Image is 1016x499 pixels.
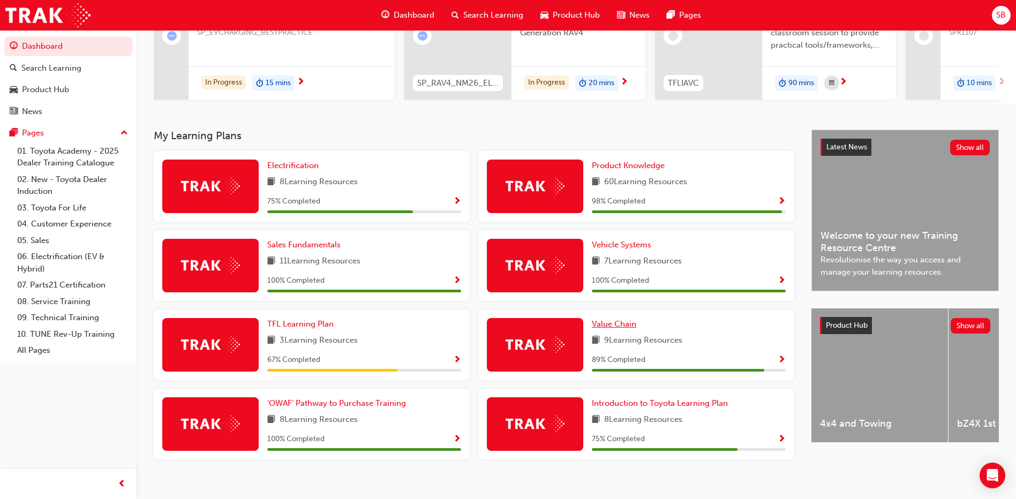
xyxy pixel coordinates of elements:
[267,334,275,347] span: book-icon
[453,274,461,288] button: Show Progress
[980,463,1005,488] div: Open Intercom Messenger
[297,78,305,87] span: next-icon
[778,195,786,208] button: Show Progress
[13,309,132,326] a: 09. Technical Training
[778,197,786,207] span: Show Progress
[592,240,651,249] span: Vehicle Systems
[154,130,794,142] h3: My Learning Plans
[4,102,132,122] a: News
[778,356,786,365] span: Show Progress
[820,418,939,430] span: 4x4 and Towing
[608,4,658,26] a: news-iconNews
[381,9,389,22] span: guage-icon
[589,77,614,89] span: 20 mins
[506,415,565,432] img: Trak
[267,319,334,329] span: TFL Learning Plan
[453,435,461,444] span: Show Progress
[10,64,17,73] span: search-icon
[826,142,867,152] span: Latest News
[592,433,645,445] span: 75 % Completed
[280,176,358,189] span: 8 Learning Resources
[201,75,246,90] div: In Progress
[829,77,834,90] span: calendar-icon
[13,232,132,249] a: 05. Sales
[10,42,18,51] span: guage-icon
[453,195,461,208] button: Show Progress
[181,415,240,432] img: Trak
[4,123,132,143] button: Pages
[267,413,275,427] span: book-icon
[592,161,665,170] span: Product Knowledge
[453,433,461,446] button: Show Progress
[998,78,1006,87] span: next-icon
[13,171,132,200] a: 02. New - Toyota Dealer Induction
[10,107,18,117] span: news-icon
[13,216,132,232] a: 04. Customer Experience
[668,31,678,41] span: learningRecordVerb_NONE-icon
[267,161,319,170] span: Electrification
[811,130,999,291] a: Latest NewsShow allWelcome to your new Training Resource CentreRevolutionise the way you access a...
[4,58,132,78] a: Search Learning
[826,321,868,330] span: Product Hub
[453,276,461,286] span: Show Progress
[779,77,786,90] span: duration-icon
[629,9,650,21] span: News
[778,433,786,446] button: Show Progress
[267,239,345,251] a: Sales Fundamentals
[267,354,320,366] span: 67 % Completed
[280,413,358,427] span: 8 Learning Resources
[679,9,701,21] span: Pages
[811,308,948,442] a: 4x4 and Towing
[820,317,990,334] a: Product HubShow all
[506,336,565,353] img: Trak
[13,248,132,277] a: 06. Electrification (EV & Hybrid)
[579,77,586,90] span: duration-icon
[4,36,132,56] a: Dashboard
[4,80,132,100] a: Product Hub
[267,160,323,172] a: Electrification
[267,397,410,410] a: 'OWAF' Pathway to Purchase Training
[118,478,126,491] span: prev-icon
[181,336,240,353] img: Trak
[181,178,240,194] img: Trak
[280,255,360,268] span: 11 Learning Resources
[394,9,434,21] span: Dashboard
[592,239,656,251] a: Vehicle Systems
[13,143,132,171] a: 01. Toyota Academy - 2025 Dealer Training Catalogue
[532,4,608,26] a: car-iconProduct Hub
[821,230,990,254] span: Welcome to your new Training Resource Centre
[4,34,132,123] button: DashboardSearch LearningProduct HubNews
[788,77,814,89] span: 90 mins
[266,77,291,89] span: 15 mins
[524,75,569,90] div: In Progress
[658,4,710,26] a: pages-iconPages
[778,435,786,444] span: Show Progress
[592,195,645,208] span: 98 % Completed
[592,397,732,410] a: Introduction to Toyota Learning Plan
[13,200,132,216] a: 03. Toyota For Life
[951,318,991,334] button: Show all
[418,31,427,41] span: learningRecordVerb_ATTEMPT-icon
[592,319,636,329] span: Value Chain
[839,78,847,87] span: next-icon
[267,318,338,330] a: TFL Learning Plan
[821,139,990,156] a: Latest NewsShow all
[592,354,645,366] span: 89 % Completed
[13,342,132,359] a: All Pages
[620,78,628,87] span: next-icon
[453,197,461,207] span: Show Progress
[121,126,128,140] span: up-icon
[13,326,132,343] a: 10. TUNE Rev-Up Training
[267,398,406,408] span: 'OWAF' Pathway to Purchase Training
[267,195,320,208] span: 75 % Completed
[592,176,600,189] span: book-icon
[592,275,649,287] span: 100 % Completed
[553,9,600,21] span: Product Hub
[604,413,682,427] span: 8 Learning Resources
[5,3,91,27] img: Trak
[267,240,341,249] span: Sales Fundamentals
[22,84,69,96] div: Product Hub
[267,433,325,445] span: 100 % Completed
